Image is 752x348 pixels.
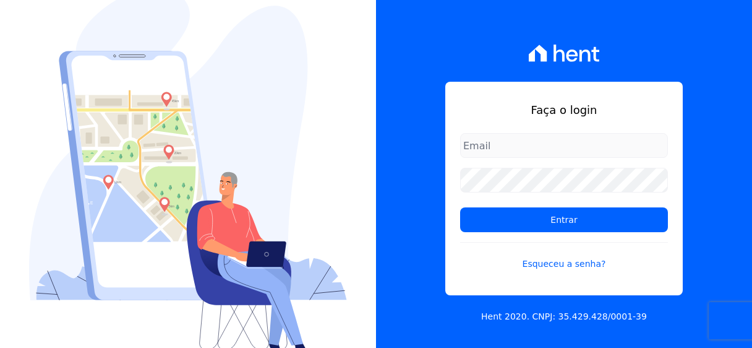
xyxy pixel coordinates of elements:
a: Esqueceu a senha? [460,242,668,271]
h1: Faça o login [460,102,668,118]
input: Email [460,133,668,158]
input: Entrar [460,207,668,232]
p: Hent 2020. CNPJ: 35.429.428/0001-39 [481,310,647,323]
